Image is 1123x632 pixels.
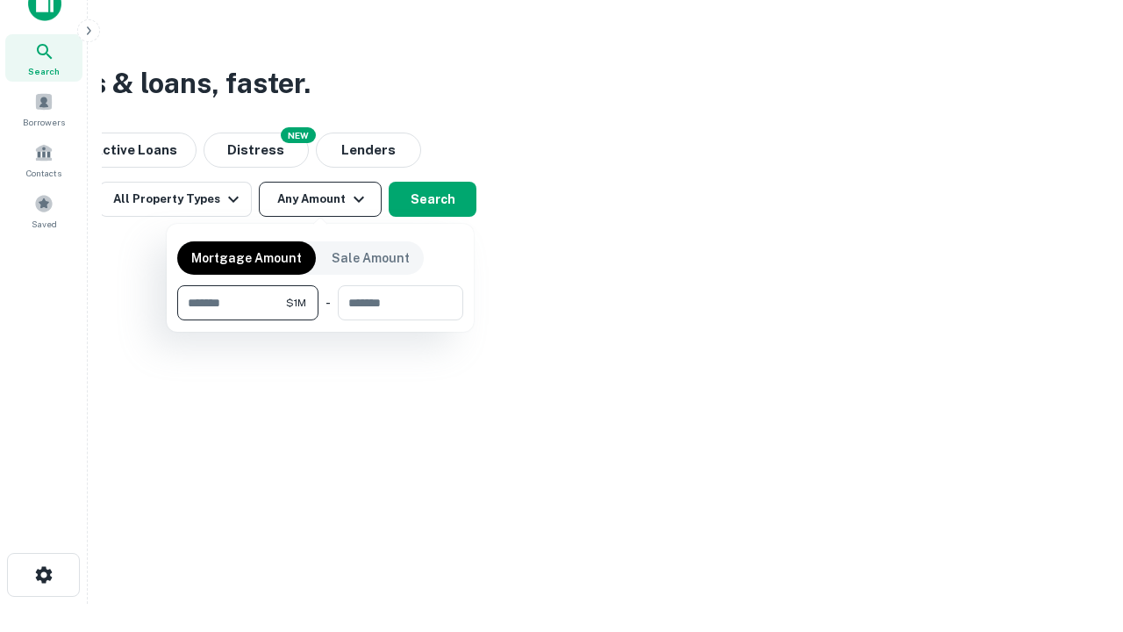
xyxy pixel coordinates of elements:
p: Mortgage Amount [191,248,302,268]
p: Sale Amount [332,248,410,268]
div: - [325,285,331,320]
iframe: Chat Widget [1035,492,1123,576]
span: $1M [286,295,306,311]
